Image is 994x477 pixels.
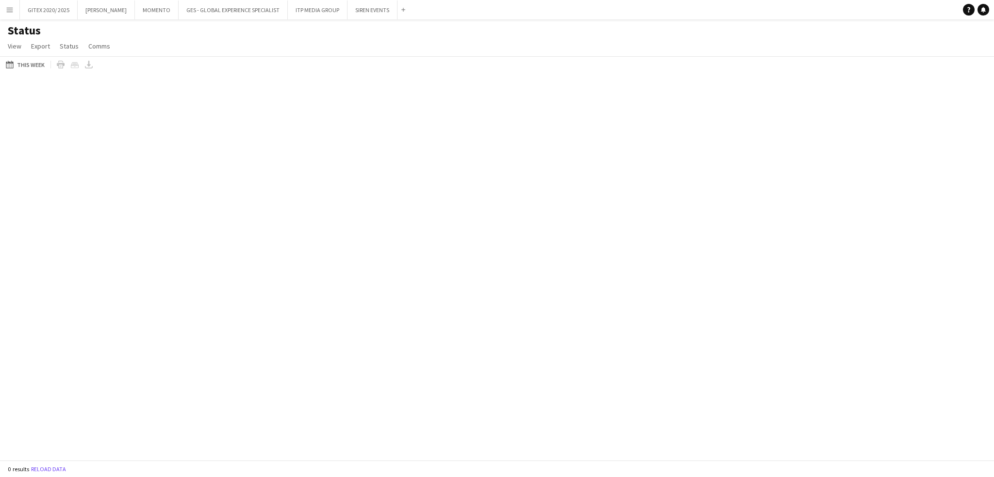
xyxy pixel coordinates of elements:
[78,0,135,19] button: [PERSON_NAME]
[31,42,50,50] span: Export
[135,0,179,19] button: MOMENTO
[179,0,288,19] button: GES - GLOBAL EXPERIENCE SPECIALIST
[348,0,398,19] button: SIREN EVENTS
[4,40,25,52] a: View
[56,40,83,52] a: Status
[60,42,79,50] span: Status
[88,42,110,50] span: Comms
[20,0,78,19] button: GITEX 2020/ 2025
[27,40,54,52] a: Export
[288,0,348,19] button: ITP MEDIA GROUP
[8,42,21,50] span: View
[84,40,114,52] a: Comms
[4,59,47,70] button: This Week
[29,464,68,475] button: Reload data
